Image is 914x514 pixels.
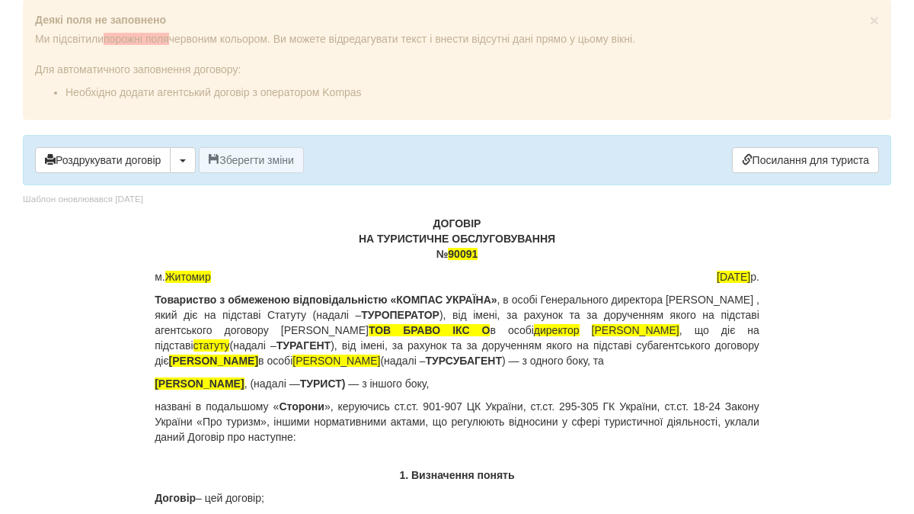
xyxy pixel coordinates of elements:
b: Сторони [279,400,324,413]
p: названі в подальшому « », керуючись ст.ст. 901-907 ЦК України, ст.ст. 295-305 ГК України, ст.ст. ... [155,399,759,445]
button: Роздрукувати договір [35,147,171,173]
p: , (надалі — — з іншого боку, [155,376,759,391]
span: [PERSON_NAME] [292,355,380,367]
span: [PERSON_NAME] [155,377,244,390]
b: ТУРИСТ) [300,377,346,390]
span: 90091 [448,248,478,260]
span: [DATE] [717,271,750,283]
p: – цей договір; [155,490,759,506]
span: порожні поля [104,33,169,45]
p: , в особі Генерального директора [PERSON_NAME] , який діє на підставі Статуту (надалі – ), від ім... [155,292,759,368]
b: ТУРСУБАГЕНТ [425,355,501,367]
span: [PERSON_NAME] [592,324,679,336]
div: Шаблон оновлювався [DATE] [23,193,143,206]
span: м. [155,269,211,284]
li: Необхідно додати агентський договір з оператором Kompas [66,85,879,100]
span: статуту [193,339,230,352]
p: Деякі поля не заповнено [35,12,879,27]
a: Посилання для туриста [732,147,879,173]
span: [PERSON_NAME] [169,355,258,367]
p: ДОГОВІР НА ТУРИСТИЧНЕ ОБСЛУГОВУВАННЯ № [155,216,759,262]
button: Зберегти зміни [199,147,304,173]
b: Договір [155,492,196,504]
div: Для автоматичного заповнення договору: [35,47,879,100]
b: ТУРОПЕРАТОР [361,309,439,321]
b: ТУРАГЕНТ [276,339,331,352]
span: Житомир [165,271,211,283]
b: Товариство з обмеженою відповідальністю «КОМПАС УКРАЇНА» [155,294,497,306]
p: 1. Визначення понять [155,467,759,483]
span: ТОВ БРАВО ІКС О [369,324,491,336]
button: Close [870,12,879,28]
span: р. [717,269,759,284]
p: Ми підсвітили червоним кольором. Ви можете відредагувати текст і внести відсутні дані прямо у цьо... [35,31,879,47]
span: директор [534,324,580,336]
span: × [870,11,879,29]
